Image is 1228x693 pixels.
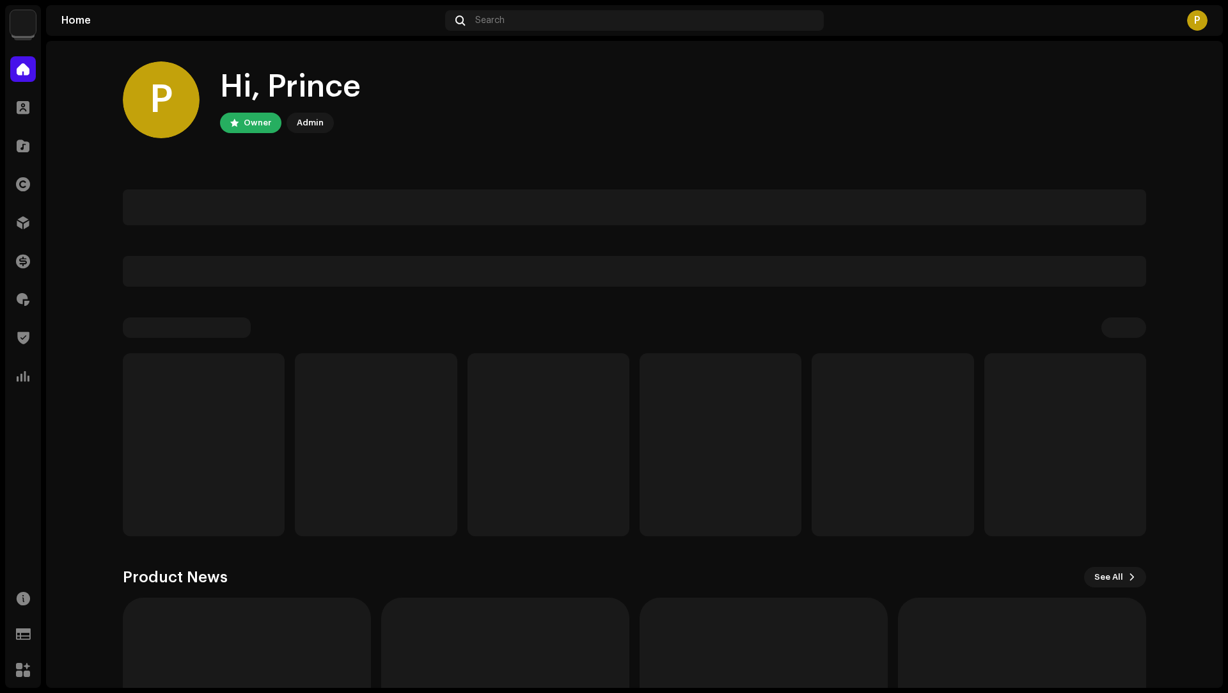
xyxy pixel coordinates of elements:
div: Admin [297,115,324,131]
div: Home [61,15,440,26]
div: Owner [244,115,271,131]
div: Hi, Prince [220,67,361,108]
span: Search [475,15,505,26]
button: See All [1084,567,1146,587]
span: See All [1094,564,1123,590]
div: P [123,61,200,138]
div: P [1187,10,1208,31]
h3: Product News [123,567,228,587]
img: d6d936c5-4811-4bb5-96e9-7add514fcdf6 [10,10,36,36]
